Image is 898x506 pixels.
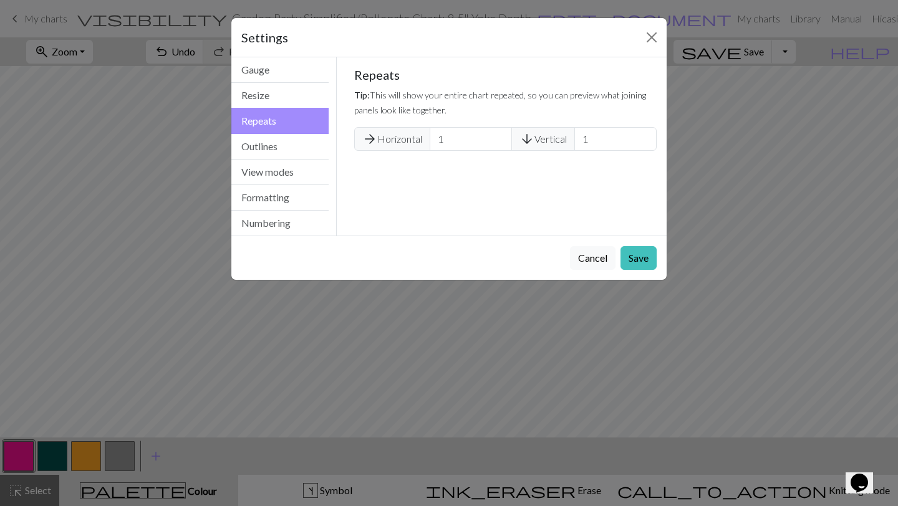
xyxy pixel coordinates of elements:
h5: Repeats [354,67,657,82]
h5: Settings [241,28,288,47]
button: Outlines [231,134,329,160]
button: Close [642,27,662,47]
span: Horizontal [354,127,430,151]
strong: Tip: [354,90,370,100]
button: View modes [231,160,329,185]
button: Cancel [570,246,616,270]
span: arrow_downward [519,130,534,148]
button: Repeats [231,108,329,134]
button: Numbering [231,211,329,236]
button: Resize [231,83,329,108]
span: arrow_forward [362,130,377,148]
button: Gauge [231,57,329,83]
span: Vertical [511,127,575,151]
button: Formatting [231,185,329,211]
button: Save [620,246,657,270]
iframe: chat widget [846,456,886,494]
small: This will show your entire chart repeated, so you can preview what joining panels look like toget... [354,90,646,115]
